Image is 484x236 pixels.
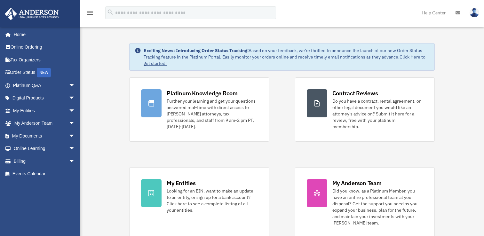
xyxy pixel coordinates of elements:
[69,117,82,130] span: arrow_drop_down
[4,117,85,130] a: My Anderson Teamarrow_drop_down
[107,9,114,16] i: search
[332,188,423,226] div: Did you know, as a Platinum Member, you have an entire professional team at your disposal? Get th...
[167,188,257,213] div: Looking for an EIN, want to make an update to an entity, or sign up for a bank account? Click her...
[4,66,85,79] a: Order StatusNEW
[4,130,85,142] a: My Documentsarrow_drop_down
[4,104,85,117] a: My Entitiesarrow_drop_down
[37,68,51,77] div: NEW
[69,155,82,168] span: arrow_drop_down
[332,98,423,130] div: Do you have a contract, rental agreement, or other legal document you would like an attorney's ad...
[69,142,82,155] span: arrow_drop_down
[4,155,85,168] a: Billingarrow_drop_down
[144,54,425,66] a: Click Here to get started!
[167,98,257,130] div: Further your learning and get your questions answered real-time with direct access to [PERSON_NAM...
[4,28,82,41] a: Home
[4,53,85,66] a: Tax Organizers
[3,8,61,20] img: Anderson Advisors Platinum Portal
[295,77,435,142] a: Contract Reviews Do you have a contract, rental agreement, or other legal document you would like...
[86,9,94,17] i: menu
[69,130,82,143] span: arrow_drop_down
[4,92,85,105] a: Digital Productsarrow_drop_down
[69,92,82,105] span: arrow_drop_down
[167,179,195,187] div: My Entities
[129,77,269,142] a: Platinum Knowledge Room Further your learning and get your questions answered real-time with dire...
[4,41,85,54] a: Online Ordering
[470,8,479,17] img: User Pic
[4,79,85,92] a: Platinum Q&Aarrow_drop_down
[332,89,378,97] div: Contract Reviews
[167,89,238,97] div: Platinum Knowledge Room
[332,179,382,187] div: My Anderson Team
[144,47,429,67] div: Based on your feedback, we're thrilled to announce the launch of our new Order Status Tracking fe...
[4,168,85,180] a: Events Calendar
[69,104,82,117] span: arrow_drop_down
[144,48,249,53] strong: Exciting News: Introducing Order Status Tracking!
[4,142,85,155] a: Online Learningarrow_drop_down
[69,79,82,92] span: arrow_drop_down
[86,11,94,17] a: menu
